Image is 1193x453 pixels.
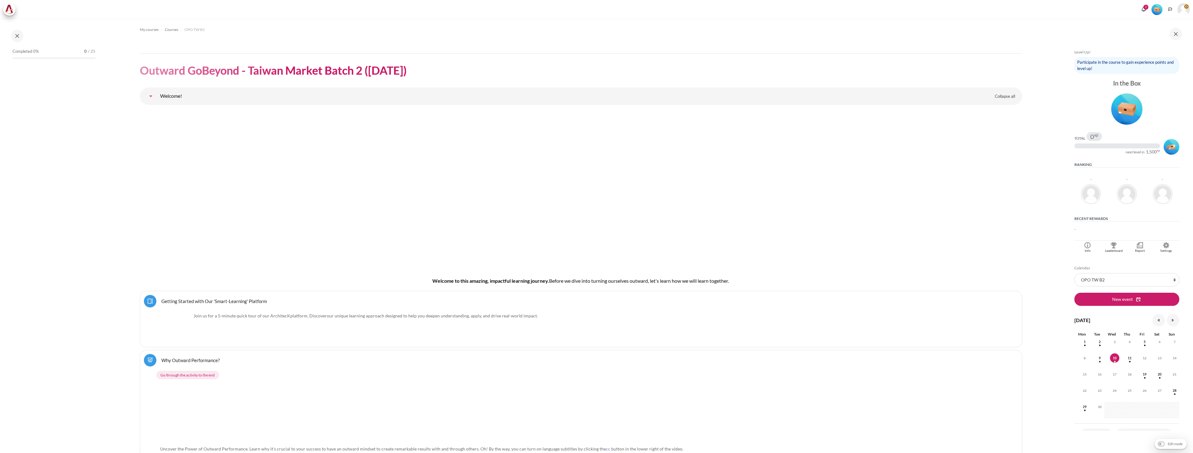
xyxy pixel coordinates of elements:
[1110,386,1119,395] span: 24
[184,26,205,33] a: OPO TW B2
[327,313,538,318] span: .
[1164,139,1179,155] img: Level #2
[1080,370,1089,379] span: 15
[1108,332,1116,336] span: Wed
[1080,340,1089,344] a: Monday, 1 September events
[1074,241,1101,253] a: Info
[995,93,1015,100] span: Collapse all
[160,312,191,343] img: platform logo
[1080,402,1089,411] span: 29
[1164,138,1179,155] div: Level #2
[1127,241,1153,253] a: Report
[12,47,96,65] a: Completed 0% 0 / 25
[1125,356,1134,360] a: Thursday, 11 September events
[1094,332,1100,336] span: Tue
[1090,133,1094,140] span: 0
[1125,370,1134,379] span: 18
[160,372,215,378] span: Go through the activity to the end
[1074,136,1085,141] div: Total
[1151,4,1162,15] img: Level #1
[1139,5,1148,14] div: Show notification window with 2 new notifications
[140,25,1022,35] nav: Navigation bar
[1155,386,1164,395] span: 27
[1116,429,1172,440] a: Import or export calendars
[1110,370,1119,379] span: 17
[161,298,267,304] a: Getting Started with Our 'Smart-Learning' Platform
[1095,386,1104,395] span: 23
[1074,50,1179,55] h5: Level Up!
[611,446,683,451] span: button in the lower right of the video.
[1080,386,1089,395] span: 22
[140,26,159,33] a: My courses
[1162,177,1163,182] div: -
[1140,332,1144,336] span: Fri
[1128,248,1151,253] div: Report
[1095,340,1104,344] a: Tuesday, 2 September events
[990,91,1020,102] a: Collapse all
[1080,337,1089,346] span: 1
[156,370,1008,381] div: Completion requirements for Why Outward Performance?
[1111,93,1142,125] img: Level #1
[1104,353,1119,370] td: Today
[161,357,220,363] a: Why Outward Performance?
[1095,356,1104,360] a: Tuesday, 9 September events
[1170,370,1179,379] span: 21
[1153,241,1179,253] a: Settings
[160,386,523,442] img: 0
[1101,241,1127,253] a: Leaderboard
[5,5,14,14] img: Architeck
[1155,353,1164,363] span: 13
[1074,216,1179,222] h5: Recent rewards
[12,48,39,55] span: Completed 0%
[1170,353,1179,363] span: 14
[327,313,537,318] span: our unique learning approach designed to help you deepen understanding, apply, and drive real-wor...
[1157,150,1160,152] span: xp
[160,312,1002,319] p: Join us for a 5-minute quick tour of our ArchitecK platform. Discover
[1074,227,1179,233] p: -
[160,446,606,451] span: Uncover the Power of Outward Performance. Learn why it's crucial to your success to have an outwa...
[88,48,96,55] span: / 25
[1140,353,1149,363] span: 12
[184,27,205,32] span: OPO TW B2
[1126,177,1128,182] div: -
[1125,386,1134,395] span: 25
[1094,134,1098,136] span: xp
[1090,177,1092,182] div: -
[1081,429,1112,440] a: Full calendar
[1074,57,1179,74] div: Participate in the course to gain experience points and level up!
[1095,402,1104,411] span: 30
[1074,266,1179,271] h5: Calendar
[140,63,407,78] h1: Outward GoBeyond - Taiwan Market Batch 2 ([DATE])
[84,48,87,55] span: 0
[1074,316,1090,324] h4: [DATE]
[1140,370,1149,379] span: 19
[552,278,729,284] span: efore we dive into turning ourselves outward, let's learn how we will learn together.
[1124,332,1130,336] span: Thu
[1095,337,1104,346] span: 2
[1140,337,1149,346] span: 5
[165,26,178,33] a: Courses
[1076,248,1099,253] div: Info
[1126,150,1145,155] div: next level in
[606,446,610,451] span: cc
[1125,337,1134,346] span: 4
[1170,337,1179,346] span: 7
[1110,356,1119,360] a: Today Wednesday, 10 September
[1110,353,1119,363] span: 10
[1140,372,1149,376] a: Friday, 19 September events
[1074,162,1179,167] h5: Ranking
[549,278,552,284] span: B
[1125,353,1134,363] span: 11
[1155,337,1164,346] span: 6
[1074,293,1179,306] button: New event
[1151,3,1162,15] div: Level #1
[1090,133,1098,140] div: 0
[1095,370,1104,379] span: 16
[1074,79,1179,87] div: In the Box
[1155,370,1164,379] span: 20
[1080,405,1089,409] a: Monday, 29 September events
[1177,3,1190,16] a: User menu
[165,27,178,32] span: Courses
[3,3,19,16] a: Architeck Architeck
[1110,337,1119,346] span: 3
